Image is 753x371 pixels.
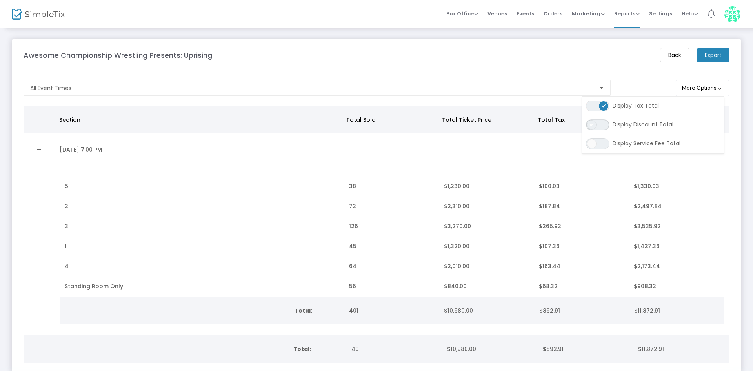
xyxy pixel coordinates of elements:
td: [DATE] 7:00 PM [55,133,344,166]
div: Data table [60,176,724,296]
span: $1,320.00 [444,242,469,250]
span: $892.91 [543,345,564,353]
div: Display Tax Total [582,97,724,115]
div: Data table [24,106,729,334]
th: Section [55,106,342,133]
span: $187.84 [539,202,560,210]
span: $1,230.00 [444,182,469,190]
span: $1,330.03 [634,182,659,190]
span: 64 [349,262,356,270]
span: $2,010.00 [444,262,469,270]
span: 45 [349,242,356,250]
span: Events [517,4,534,24]
span: $2,497.84 [634,202,662,210]
span: $11,872.91 [638,345,664,353]
span: $265.92 [539,222,561,230]
span: Total Ticket Price [442,116,491,124]
div: Display Service Fee Total [582,134,724,153]
b: Total: [293,345,311,353]
span: 38 [349,182,356,190]
span: $892.91 [539,307,560,314]
span: $2,173.44 [634,262,660,270]
span: $107.36 [539,242,560,250]
span: Standing Room Only [65,282,123,290]
span: 72 [349,202,356,210]
div: Display Discount Total [582,115,724,134]
m-panel-title: Awesome Championship Wrestling Presents: Uprising [24,50,212,60]
span: 1 [65,242,67,250]
span: All Event Times [30,84,71,92]
th: Total Tax [533,106,629,133]
a: Collapse Details [29,143,50,156]
span: 4 [65,262,69,270]
span: $840.00 [444,282,467,290]
span: Help [682,10,698,17]
span: 401 [351,345,361,353]
span: $68.32 [539,282,558,290]
span: 126 [349,222,358,230]
span: $10,980.00 [447,345,476,353]
button: Select [596,80,607,95]
span: 2 [65,202,68,210]
span: $100.03 [539,182,560,190]
span: Orders [544,4,562,24]
span: Box Office [446,10,478,17]
span: 3 [65,222,68,230]
div: Data table [24,335,729,363]
span: $3,270.00 [444,222,471,230]
b: Total: [295,307,312,314]
span: 401 [349,307,358,314]
span: 5 [65,182,68,190]
span: 56 [349,282,356,290]
span: $908.32 [634,282,656,290]
span: Settings [649,4,672,24]
span: $2,310.00 [444,202,469,210]
span: $3,535.92 [634,222,661,230]
span: $10,980.00 [444,307,473,314]
th: Total Sold [342,106,437,133]
span: Reports [614,10,640,17]
m-button: Export [697,48,729,62]
span: $11,872.91 [634,307,660,314]
span: $163.44 [539,262,560,270]
span: ON [602,104,606,108]
span: $1,427.36 [634,242,660,250]
span: Marketing [572,10,605,17]
button: More Options [676,80,729,96]
span: Venues [487,4,507,24]
m-button: Back [660,48,689,62]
